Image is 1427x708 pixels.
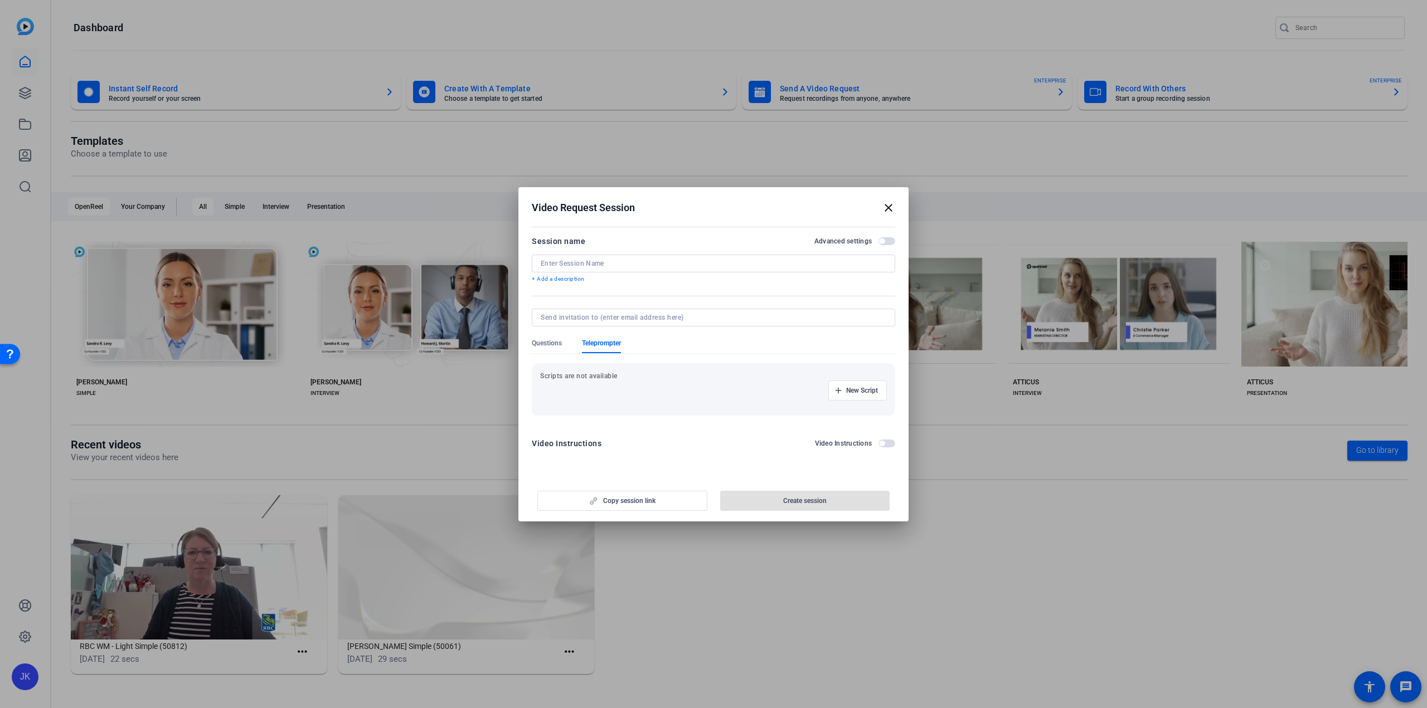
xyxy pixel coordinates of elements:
span: Teleprompter [582,339,621,348]
span: New Script [846,386,878,395]
div: Session name [532,235,585,248]
div: Video Instructions [532,437,601,450]
button: New Script [828,380,887,401]
div: Video Request Session [532,201,895,214]
input: Send invitation to (enter email address here) [541,313,882,322]
h2: Advanced settings [814,237,872,246]
h2: Video Instructions [815,439,872,448]
mat-icon: close [882,201,895,214]
span: Questions [532,339,562,348]
p: + Add a description [532,275,895,284]
input: Enter Session Name [541,259,886,268]
p: Scripts are not available [540,372,887,380]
